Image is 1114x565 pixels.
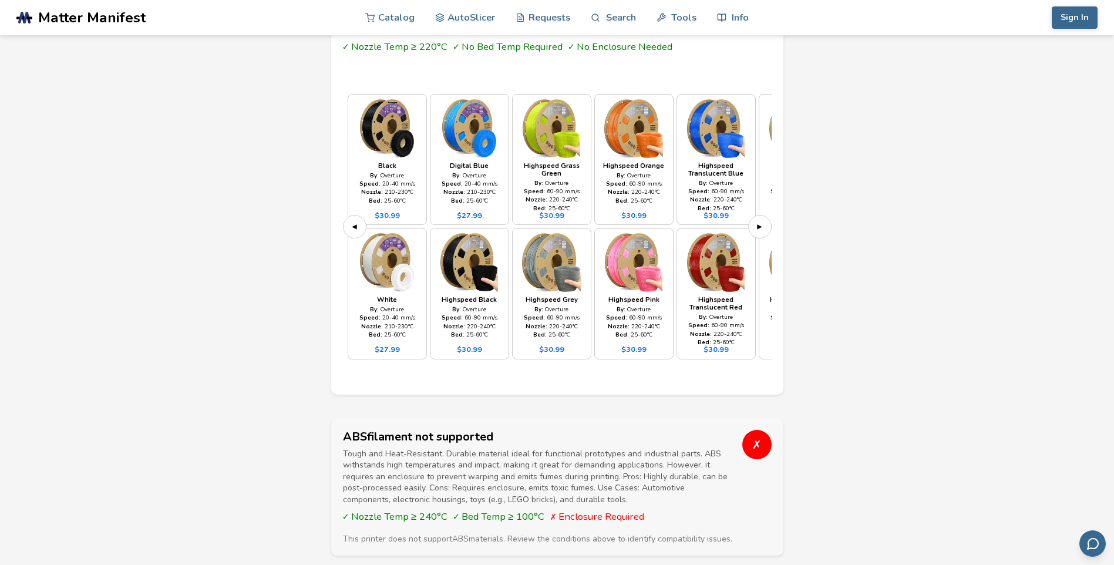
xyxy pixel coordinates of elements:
span: ✓ No Bed Temp Required [453,41,563,52]
div: 220 - 240 °C [608,189,660,195]
strong: By: [699,179,708,187]
div: 25 - 60 °C [615,197,652,204]
a: WhiteBy: OvertureSpeed: 20-40 mm/sNozzle: 210-230°CBed: 25-60°C$27.99 [348,228,427,359]
button: Send feedback via email [1079,530,1106,557]
strong: Bed: [533,331,547,338]
div: 20 - 40 mm/s [442,180,497,187]
div: 60 - 90 mm/s [606,180,662,187]
strong: By: [699,313,708,321]
img: TPU - Highspeed Black [435,233,504,292]
strong: By: [534,179,543,187]
strong: Speed: [606,180,627,187]
strong: Nozzle: [526,322,547,330]
div: Overture [452,306,486,312]
strong: Speed: [688,321,709,329]
a: Highspeed Translucent BlueBy: OvertureSpeed: 60-90 mm/sNozzle: 220-240°CBed: 25-60°C$30.99 [677,94,756,225]
div: 20 - 40 mm/s [359,180,415,187]
div: $ 30.99 [539,211,564,220]
button: ◀ [343,215,366,238]
div: 60 - 90 mm/s [770,188,826,194]
div: $ 30.99 [375,211,400,220]
div: 210 - 230 °C [361,323,413,329]
strong: Speed: [688,187,709,195]
div: $ 30.99 [539,345,564,354]
strong: Nozzle: [361,322,383,330]
strong: By: [617,305,625,313]
strong: By: [452,171,461,179]
strong: By: [370,305,379,313]
div: 60 - 90 mm/s [688,188,744,194]
div: $ 30.99 [704,345,729,354]
div: Highspeed White [770,297,827,304]
div: White [377,297,397,304]
div: Overture [617,306,651,312]
div: Overture [534,306,568,312]
a: Highspeed WhiteBy: OvertureSpeed: 60-90 mm/sNozzle: 220-240°CBed: 25-60°C$30.99 [759,228,838,359]
div: $ 27.99 [457,211,482,220]
div: 220 - 240 °C [526,196,578,203]
div: 60 - 90 mm/s [524,314,580,321]
strong: Speed: [359,314,381,321]
strong: Bed: [698,204,711,212]
h3: ABS filament not supported [343,430,733,443]
div: 25 - 60 °C [533,205,570,211]
div: Highspeed Pink [608,297,659,304]
div: Highspeed Grey [526,297,578,304]
div: 25 - 60 °C [451,197,488,204]
div: 220 - 240 °C [526,323,578,329]
div: Overture [370,172,404,179]
div: 25 - 60 °C [698,339,735,345]
div: Black [378,163,396,170]
strong: Bed: [451,197,465,204]
div: 220 - 240 °C [608,323,660,329]
a: Highspeed OrangeBy: OvertureSpeed: 60-90 mm/sNozzle: 220-240°CBed: 25-60°C$30.99 [594,94,674,225]
strong: Speed: [359,180,381,187]
strong: Nozzle: [608,322,630,330]
div: $ 30.99 [457,345,482,354]
strong: Bed: [698,338,711,346]
strong: Nozzle: [443,188,465,196]
a: Highspeed GreyBy: OvertureSpeed: 60-90 mm/sNozzle: 220-240°CBed: 25-60°C$30.99 [512,228,591,359]
strong: Speed: [442,180,463,187]
a: Highspeed Translucent RedBy: OvertureSpeed: 60-90 mm/sNozzle: 220-240°CBed: 25-60°C$30.99 [677,228,756,359]
strong: Speed: [442,314,463,321]
strong: Nozzle: [690,196,712,203]
img: TPU - Highspeed Pink [600,233,668,292]
button: Sign In [1052,6,1098,29]
img: TPU - Highspeed Grey [517,233,586,292]
div: Highspeed Black [442,297,497,304]
strong: Speed: [524,314,545,321]
strong: Nozzle: [443,322,465,330]
div: 60 - 90 mm/s [606,314,662,321]
span: ✗ Enclosure Required [550,511,644,522]
div: ✗ [742,430,772,459]
strong: By: [370,171,379,179]
strong: Bed: [369,331,382,338]
div: 60 - 90 mm/s [688,322,744,328]
div: This printer does not support ABS materials. Review the conditions above to identify compatibilit... [343,534,772,544]
div: Digital Blue [450,163,489,170]
span: ✓ No Enclosure Needed [568,41,672,52]
div: 25 - 60 °C [451,331,488,338]
div: Overture [452,172,486,179]
div: 210 - 230 °C [443,189,496,195]
div: Overture [617,172,651,179]
div: Overture [699,314,733,320]
button: ▶ [748,215,772,238]
strong: By: [534,305,543,313]
strong: Speed: [770,187,792,195]
img: TPU - Black [353,99,422,158]
strong: Bed: [615,331,629,338]
span: Matter Manifest [38,9,146,26]
div: Highspeed Transparent [764,163,833,178]
a: Digital BlueBy: OvertureSpeed: 20-40 mm/sNozzle: 210-230°CBed: 25-60°C$27.99 [430,94,509,225]
img: TPU - Highspeed White [764,233,833,292]
a: BlackBy: OvertureSpeed: 20-40 mm/sNozzle: 210-230°CBed: 25-60°C$30.99 [348,94,427,225]
a: Highspeed Grass GreenBy: OvertureSpeed: 60-90 mm/sNozzle: 220-240°CBed: 25-60°C$30.99 [512,94,591,225]
a: Highspeed BlackBy: OvertureSpeed: 60-90 mm/sNozzle: 220-240°CBed: 25-60°C$30.99 [430,228,509,359]
img: TPU - Highspeed Grass Green [517,99,586,158]
div: 210 - 230 °C [361,189,413,195]
div: $ 30.99 [704,211,729,220]
strong: Nozzle: [361,188,383,196]
div: 25 - 60 °C [369,331,406,338]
